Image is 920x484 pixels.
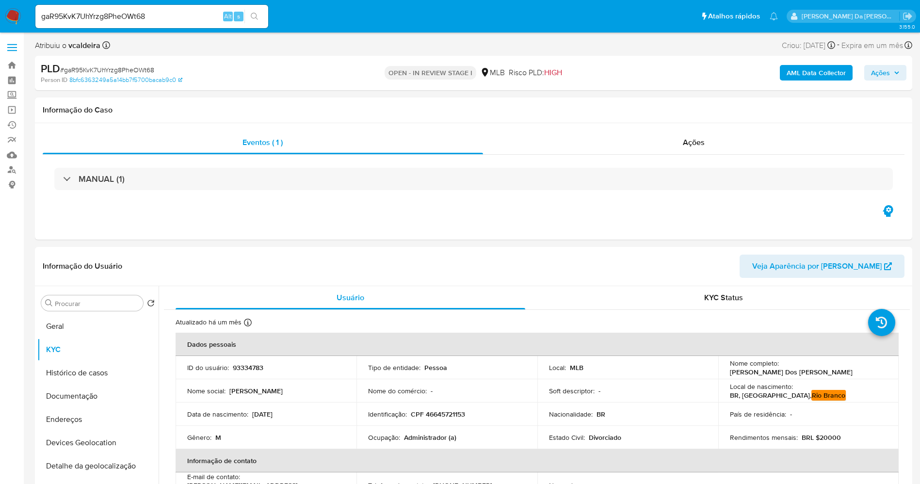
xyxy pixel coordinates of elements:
[55,299,139,308] input: Procurar
[841,40,903,51] span: Expira em um mês
[404,433,456,442] p: Administrador (a)
[544,67,562,78] span: HIGH
[237,12,240,21] span: s
[79,174,125,184] h3: MANUAL (1)
[35,10,268,23] input: Pesquise usuários ou casos...
[424,363,447,372] p: Pessoa
[337,292,364,303] span: Usuário
[802,12,900,21] p: patricia.varelo@mercadopago.com.br
[549,363,566,372] p: Local :
[740,255,904,278] button: Veja Aparência por [PERSON_NAME]
[790,410,792,419] p: -
[730,368,853,376] p: [PERSON_NAME] Dos [PERSON_NAME]
[549,410,593,419] p: Nacionalidade :
[570,363,583,372] p: MLB
[187,410,248,419] p: Data de nascimento :
[802,433,841,442] p: BRL $20000
[837,39,839,52] span: -
[187,472,240,481] p: E-mail de contato :
[385,66,476,80] p: OPEN - IN REVIEW STAGE I
[229,387,283,395] p: [PERSON_NAME]
[704,292,743,303] span: KYC Status
[41,61,60,76] b: PLD
[509,67,562,78] span: Risco PLD:
[147,299,155,310] button: Retornar ao pedido padrão
[66,40,100,51] b: vcaldeira
[35,40,100,51] span: Atribuiu o
[589,433,621,442] p: Divorciado
[43,261,122,271] h1: Informação do Usuário
[176,318,242,327] p: Atualizado há um mês
[37,454,159,478] button: Detalhe da geolocalização
[480,67,505,78] div: MLB
[368,410,407,419] p: Identificação :
[683,137,705,148] span: Ações
[37,315,159,338] button: Geral
[730,433,798,442] p: Rendimentos mensais :
[598,387,600,395] p: -
[597,410,605,419] p: BR
[730,391,846,400] p: BR, [GEOGRAPHIC_DATA],
[871,65,890,81] span: Ações
[252,410,273,419] p: [DATE]
[242,137,283,148] span: Eventos ( 1 )
[811,390,846,401] em: Rio Branco
[187,387,226,395] p: Nome social :
[368,433,400,442] p: Ocupação :
[37,338,159,361] button: KYC
[37,431,159,454] button: Devices Geolocation
[187,363,229,372] p: ID do usuário :
[903,11,913,21] a: Sair
[431,387,433,395] p: -
[43,105,904,115] h1: Informação do Caso
[864,65,906,81] button: Ações
[215,433,221,442] p: M
[37,361,159,385] button: Histórico de casos
[752,255,882,278] span: Veja Aparência por [PERSON_NAME]
[368,363,420,372] p: Tipo de entidade :
[549,433,585,442] p: Estado Civil :
[187,433,211,442] p: Gênero :
[224,12,232,21] span: Alt
[411,410,465,419] p: CPF 46645721153
[730,410,786,419] p: País de residência :
[708,11,760,21] span: Atalhos rápidos
[41,76,67,84] b: Person ID
[549,387,595,395] p: Soft descriptor :
[45,299,53,307] button: Procurar
[368,387,427,395] p: Nome do comércio :
[730,382,793,391] p: Local de nascimento :
[176,333,899,356] th: Dados pessoais
[730,359,779,368] p: Nome completo :
[233,363,263,372] p: 93334783
[69,76,182,84] a: 8bfc6363249a5a14bb7f5700bacab9c0
[37,385,159,408] button: Documentação
[176,449,899,472] th: Informação de contato
[37,408,159,431] button: Endereços
[60,65,154,75] span: # gaR95KvK7UhYrzg8PheOWt68
[782,39,835,52] div: Criou: [DATE]
[770,12,778,20] a: Notificações
[244,10,264,23] button: search-icon
[787,65,846,81] b: AML Data Collector
[780,65,853,81] button: AML Data Collector
[54,168,893,190] div: MANUAL (1)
